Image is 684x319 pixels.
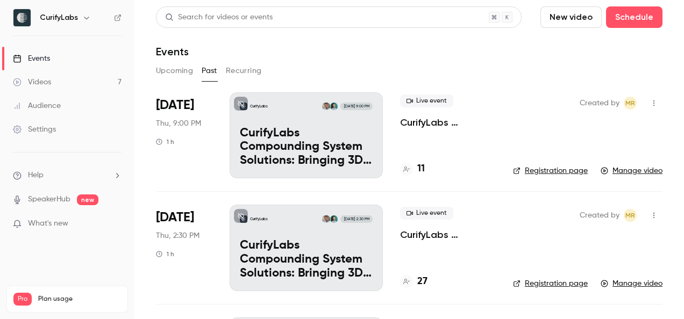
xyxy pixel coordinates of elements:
[400,228,496,241] a: CurifyLabs Compounding System Solutions: Bringing 3D Printing of Personalized Medicines to Hospit...
[13,306,34,315] p: Videos
[156,45,189,58] h1: Events
[330,215,338,223] img: Ludmila Hrižanovska
[156,97,194,114] span: [DATE]
[250,216,268,222] p: CurifyLabs
[322,215,330,223] img: Niklas Sandler
[156,230,199,241] span: Thu, 2:30 PM
[330,103,338,110] img: Ludmila Hrižanovska
[601,278,662,289] a: Manage video
[165,12,273,23] div: Search for videos or events
[109,219,122,229] iframe: Noticeable Trigger
[28,194,70,205] a: SpeakerHub
[13,9,31,26] img: CurifyLabs
[400,116,496,129] a: CurifyLabs Compounding System Solutions: Bringing 3D Printing of Personalized Medicines to Hospit...
[38,295,121,303] span: Plan usage
[13,77,51,88] div: Videos
[625,97,635,110] span: MR
[580,209,619,222] span: Created by
[417,274,427,289] h4: 27
[226,62,262,79] button: Recurring
[625,209,635,222] span: MR
[156,137,174,146] div: 1 h
[240,127,373,168] p: CurifyLabs Compounding System Solutions: Bringing 3D Printing of Personalized Medicines to Hospit...
[400,274,427,289] a: 27
[202,62,217,79] button: Past
[606,6,662,28] button: Schedule
[322,103,330,110] img: Niklas Sandler
[13,100,61,111] div: Audience
[77,194,98,205] span: new
[13,293,32,306] span: Pro
[230,92,383,178] a: CurifyLabs Compounding System Solutions: Bringing 3D Printing of Personalized Medicines to Hospit...
[28,170,44,181] span: Help
[105,307,109,314] span: 7
[601,165,662,176] a: Manage video
[400,162,425,176] a: 11
[400,207,453,220] span: Live event
[340,103,372,110] span: [DATE] 9:00 PM
[230,205,383,291] a: CurifyLabs Compounding System Solutions: Bringing 3D Printing of Personalized Medicines to Hospit...
[417,162,425,176] h4: 11
[28,218,68,229] span: What's new
[13,170,122,181] li: help-dropdown-opener
[156,209,194,226] span: [DATE]
[540,6,602,28] button: New video
[250,104,268,109] p: CurifyLabs
[400,95,453,107] span: Live event
[105,306,121,315] p: / 90
[624,209,637,222] span: Marion Roussel
[513,165,588,176] a: Registration page
[13,124,56,135] div: Settings
[240,239,373,280] p: CurifyLabs Compounding System Solutions: Bringing 3D Printing of Personalized Medicines to Hospit...
[40,12,78,23] h6: CurifyLabs
[580,97,619,110] span: Created by
[624,97,637,110] span: Marion Roussel
[513,278,588,289] a: Registration page
[156,250,174,258] div: 1 h
[156,118,201,129] span: Thu, 9:00 PM
[13,53,50,64] div: Events
[340,215,372,223] span: [DATE] 2:30 PM
[156,92,212,178] div: Aug 7 Thu, 9:00 PM (Europe/Helsinki)
[156,62,193,79] button: Upcoming
[156,205,212,291] div: Aug 7 Thu, 2:30 PM (Europe/Helsinki)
